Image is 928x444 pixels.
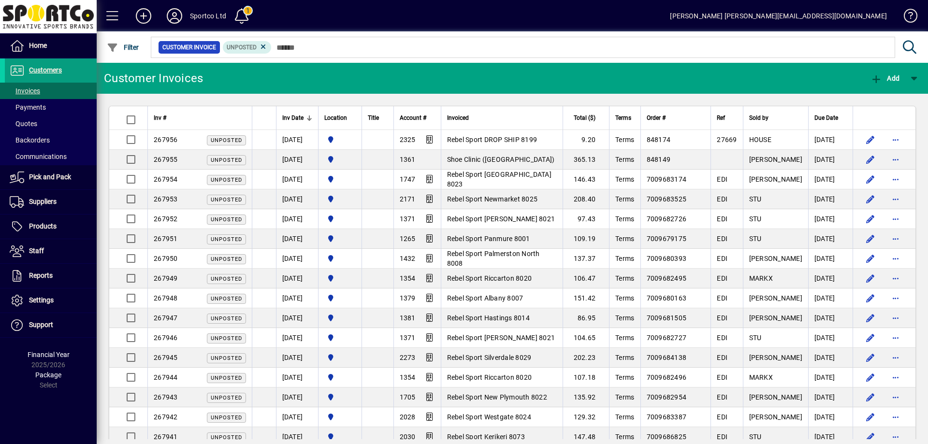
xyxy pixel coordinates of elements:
[888,409,903,425] button: More options
[863,409,878,425] button: Edit
[888,310,903,326] button: More options
[227,44,257,51] span: Unposted
[888,191,903,207] button: More options
[808,150,853,170] td: [DATE]
[324,113,356,123] div: Location
[808,308,853,328] td: [DATE]
[717,195,727,203] span: EDI
[29,321,53,329] span: Support
[276,348,318,368] td: [DATE]
[749,354,802,361] span: [PERSON_NAME]
[863,172,878,187] button: Edit
[400,334,416,342] span: 1371
[647,354,687,361] span: 7009684138
[447,393,547,401] span: Rebel Sport New Plymouth 8022
[211,137,242,143] span: Unposted
[749,294,802,302] span: [PERSON_NAME]
[717,235,727,243] span: EDI
[888,251,903,266] button: More options
[888,152,903,167] button: More options
[563,348,609,368] td: 202.23
[888,290,903,306] button: More options
[615,175,634,183] span: Terms
[211,395,242,401] span: Unposted
[276,308,318,328] td: [DATE]
[647,393,687,401] span: 7009682954
[808,189,853,209] td: [DATE]
[400,215,416,223] span: 1371
[447,373,532,381] span: Rebel Sport Riccarton 8020
[324,352,356,363] span: Sportco Ltd Warehouse
[324,332,356,343] span: Sportco Ltd Warehouse
[5,99,97,115] a: Payments
[10,87,40,95] span: Invoices
[5,288,97,313] a: Settings
[276,249,318,269] td: [DATE]
[211,157,242,163] span: Unposted
[276,209,318,229] td: [DATE]
[154,373,178,381] span: 267944
[808,288,853,308] td: [DATE]
[808,170,853,189] td: [DATE]
[211,216,242,223] span: Unposted
[154,215,178,223] span: 267952
[154,175,178,183] span: 267954
[868,70,902,87] button: Add
[5,115,97,132] a: Quotes
[749,136,771,143] span: HOUSE
[863,251,878,266] button: Edit
[447,113,469,123] span: Invoiced
[647,156,671,163] span: 848149
[5,132,97,148] a: Backorders
[749,274,773,282] span: MARKX
[563,328,609,348] td: 104.65
[400,235,416,243] span: 1265
[276,189,318,209] td: [DATE]
[863,271,878,286] button: Edit
[808,209,853,229] td: [DATE]
[10,120,37,128] span: Quotes
[615,314,634,322] span: Terms
[276,150,318,170] td: [DATE]
[154,314,178,322] span: 267947
[814,113,838,123] span: Due Date
[615,195,634,203] span: Terms
[154,413,178,421] span: 267942
[647,413,687,421] span: 7009683387
[447,413,531,421] span: Rebel Sport Westgate 8024
[447,334,555,342] span: Rebel Sport [PERSON_NAME] 8021
[29,222,57,230] span: Products
[400,314,416,322] span: 1381
[615,354,634,361] span: Terms
[749,314,802,322] span: [PERSON_NAME]
[154,354,178,361] span: 267945
[368,113,379,123] span: Title
[615,334,634,342] span: Terms
[749,393,802,401] span: [PERSON_NAME]
[749,113,768,123] span: Sold by
[863,191,878,207] button: Edit
[447,250,540,267] span: Rebel Sport Palmerston North 8008
[276,269,318,288] td: [DATE]
[749,334,762,342] span: STU
[749,215,762,223] span: STU
[324,253,356,264] span: Sportco Ltd Warehouse
[574,113,595,123] span: Total ($)
[863,330,878,345] button: Edit
[647,113,666,123] span: Order #
[563,387,609,407] td: 135.92
[888,350,903,365] button: More options
[5,264,97,288] a: Reports
[863,290,878,306] button: Edit
[154,393,178,401] span: 267943
[615,235,634,243] span: Terms
[717,433,727,441] span: EDI
[447,195,538,203] span: Rebel Sport Newmarket 8025
[324,431,356,442] span: Sportco Ltd Warehouse
[324,293,356,303] span: Sportco Ltd Warehouse
[447,314,530,322] span: Rebel Sport Hastings 8014
[324,113,347,123] span: Location
[28,351,70,358] span: Financial Year
[647,136,671,143] span: 848174
[563,249,609,269] td: 137.37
